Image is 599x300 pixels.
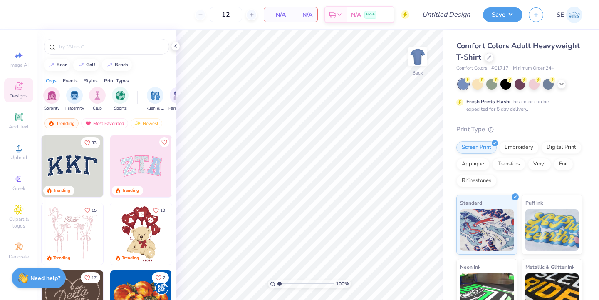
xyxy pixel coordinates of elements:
a: SE [557,7,582,23]
img: Back [409,48,426,65]
button: filter button [168,87,188,112]
img: 5ee11766-d822-42f5-ad4e-763472bf8dcf [171,135,233,197]
img: 83dda5b0-2158-48ca-832c-f6b4ef4c4536 [42,203,103,265]
span: N/A [351,10,361,19]
div: Print Types [104,77,129,85]
span: Parent's Weekend [168,105,188,112]
span: Standard [460,198,482,207]
span: 33 [92,141,97,145]
div: filter for Fraternity [65,87,84,112]
div: Orgs [46,77,57,85]
span: 17 [92,276,97,280]
button: golf [73,59,99,71]
span: Sorority [44,105,59,112]
div: Events [63,77,78,85]
span: 10 [160,208,165,212]
span: N/A [269,10,286,19]
span: Add Text [9,123,29,130]
div: Transfers [492,158,525,170]
img: trend_line.gif [48,62,55,67]
span: Decorate [9,253,29,260]
button: Like [159,137,169,147]
strong: Need help? [30,274,60,282]
div: Foil [554,158,573,170]
div: Newest [131,118,162,128]
button: filter button [89,87,106,112]
div: filter for Sorority [43,87,60,112]
div: Back [412,69,423,77]
button: filter button [43,87,60,112]
div: Trending [122,255,139,261]
img: edfb13fc-0e43-44eb-bea2-bf7fc0dd67f9 [103,135,164,197]
input: – – [210,7,242,22]
div: Trending [53,255,70,261]
div: Rhinestones [456,175,497,187]
img: trend_line.gif [106,62,113,67]
span: Neon Ink [460,262,480,271]
span: N/A [296,10,312,19]
span: Image AI [9,62,29,68]
div: filter for Sports [112,87,129,112]
div: Vinyl [528,158,551,170]
button: Like [81,205,100,216]
div: Print Type [456,125,582,134]
button: Save [483,7,522,22]
span: FREE [366,12,375,17]
span: SE [557,10,564,20]
button: Like [81,272,100,283]
div: filter for Parent's Weekend [168,87,188,112]
span: Greek [12,185,25,192]
button: Like [81,137,100,148]
div: bear [57,62,67,67]
img: Sorority Image [47,91,57,100]
img: Sadie Eilberg [566,7,582,23]
span: Upload [10,154,27,161]
span: Metallic & Glitter Ink [525,262,574,271]
span: Minimum Order: 24 + [513,65,554,72]
button: filter button [112,87,129,112]
div: filter for Club [89,87,106,112]
img: Sports Image [116,91,125,100]
span: 100 % [336,280,349,287]
img: 3b9aba4f-e317-4aa7-a679-c95a879539bd [42,135,103,197]
button: bear [44,59,70,71]
div: Digital Print [541,141,582,154]
div: Trending [122,187,139,194]
span: Comfort Colors Adult Heavyweight T-Shirt [456,41,580,62]
span: Clipart & logos [4,216,33,229]
img: most_fav.gif [85,120,92,126]
div: Embroidery [499,141,539,154]
span: Comfort Colors [456,65,487,72]
div: This color can be expedited for 5 day delivery. [466,98,569,113]
img: Club Image [93,91,102,100]
div: Screen Print [456,141,497,154]
div: Styles [84,77,98,85]
span: Fraternity [65,105,84,112]
span: 7 [163,276,165,280]
span: Club [93,105,102,112]
span: Rush & Bid [146,105,165,112]
div: golf [86,62,95,67]
button: Like [152,272,169,283]
span: Sports [114,105,127,112]
div: Applique [456,158,490,170]
button: Like [149,205,169,216]
strong: Fresh Prints Flash: [466,98,510,105]
img: Standard [460,209,514,251]
span: Designs [10,92,28,99]
img: Rush & Bid Image [151,91,160,100]
div: Most Favorited [81,118,128,128]
img: trending.gif [48,120,54,126]
input: Try "Alpha" [57,42,164,51]
img: Newest.gif [134,120,141,126]
img: e74243e0-e378-47aa-a400-bc6bcb25063a [171,203,233,265]
div: Trending [44,118,79,128]
button: beach [102,59,132,71]
img: Fraternity Image [70,91,79,100]
button: filter button [146,87,165,112]
img: Puff Ink [525,209,579,251]
img: 9980f5e8-e6a1-4b4a-8839-2b0e9349023c [110,135,172,197]
button: filter button [65,87,84,112]
img: Parent's Weekend Image [173,91,183,100]
div: filter for Rush & Bid [146,87,165,112]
